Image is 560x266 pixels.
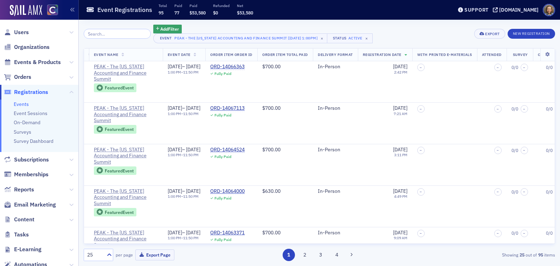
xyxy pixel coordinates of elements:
[546,106,553,112] span: 0 / 0
[14,88,48,96] span: Registrations
[210,188,245,195] div: ORD-14064000
[523,231,525,235] span: –
[168,146,182,153] span: [DATE]
[262,52,308,57] span: Order Item Total Paid
[508,29,555,39] button: New Registration
[189,10,206,15] span: $53,580
[523,65,525,70] span: –
[420,107,422,111] span: –
[394,194,407,199] time: 4:49 PM
[174,10,179,15] span: 77
[14,129,31,135] a: Surveys
[4,201,56,209] a: Email Marketing
[14,43,50,51] span: Organizations
[546,148,553,153] span: 0 / 0
[482,52,502,57] span: Attended
[4,216,34,223] a: Content
[94,105,158,124] a: PEAK - The [US_STATE] Accounting and Finance Summit
[186,229,200,236] span: [DATE]
[511,148,518,153] span: 0 / 0
[4,171,49,178] a: Memberships
[420,231,422,235] span: –
[546,65,553,70] span: 0 / 0
[14,201,56,209] span: Email Marketing
[94,105,158,124] span: PEAK - The Colorado Accounting and Finance Summit
[394,111,407,116] time: 7:21 AM
[159,10,163,15] span: 95
[4,73,31,81] a: Orders
[237,10,253,15] span: $53,580
[168,194,181,199] time: 1:00 PM
[105,127,134,131] div: Featured Event
[511,189,518,195] span: 0 / 0
[214,71,231,76] div: Fully Paid
[153,33,328,43] button: EventPEAK - The [US_STATE] Accounting and Finance Summit [[DATE] 1:00pm]×
[518,252,526,258] strong: 25
[210,52,252,57] span: Order Item Order ID
[183,70,199,75] time: 11:50 PM
[14,171,49,178] span: Memberships
[105,169,134,173] div: Featured Event
[393,188,407,194] span: [DATE]
[523,190,525,194] span: –
[363,35,370,42] span: ×
[174,3,182,8] p: Paid
[4,186,34,194] a: Reports
[213,10,218,15] span: $0
[183,111,199,116] time: 11:50 PM
[315,249,327,261] button: 3
[105,86,134,90] div: Featured Event
[210,230,245,236] a: ORD-14063371
[42,5,58,17] a: View Homepage
[214,154,231,159] div: Fully Paid
[508,30,555,36] a: New Registration
[4,88,48,96] a: Registrations
[14,246,41,253] span: E-Learning
[10,5,42,16] a: SailAMX
[4,246,41,253] a: E-Learning
[94,230,158,248] span: PEAK - The Colorado Accounting and Finance Summit
[420,190,422,194] span: –
[497,190,499,194] span: –
[394,235,407,240] time: 9:09 AM
[94,125,137,134] div: Featured Event
[186,146,200,153] span: [DATE]
[485,32,500,36] div: Export
[105,210,134,214] div: Featured Event
[318,64,353,70] div: In-Person
[394,70,407,75] time: 2:42 PM
[94,230,158,248] a: PEAK - The [US_STATE] Accounting and Finance Summit
[116,252,133,258] label: per page
[84,29,151,39] input: Search…
[513,52,528,57] span: Survey
[210,147,245,153] a: ORD-14064524
[262,105,281,111] span: $700.00
[14,110,47,116] a: Event Sessions
[330,249,343,261] button: 4
[189,3,206,8] p: Paid
[168,70,181,75] time: 1:00 PM
[183,152,199,157] time: 11:50 PM
[237,3,253,8] p: Net
[94,166,137,175] div: Featured Event
[159,36,173,40] div: Event
[94,64,158,82] span: PEAK - The Colorado Accounting and Finance Summit
[97,6,152,14] h1: Event Registrations
[523,148,525,152] span: –
[523,107,525,111] span: –
[497,65,499,70] span: –
[262,229,281,236] span: $700.00
[393,63,407,70] span: [DATE]
[168,152,181,157] time: 1:00 PM
[159,3,167,8] p: Total
[318,105,353,112] div: In-Person
[543,4,555,16] span: Profile
[168,230,201,236] div: –
[546,230,553,236] span: 0 / 0
[262,188,281,194] span: $630.00
[4,156,49,164] a: Subscriptions
[210,64,245,70] a: ORD-14066363
[210,105,245,112] div: ORD-14067113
